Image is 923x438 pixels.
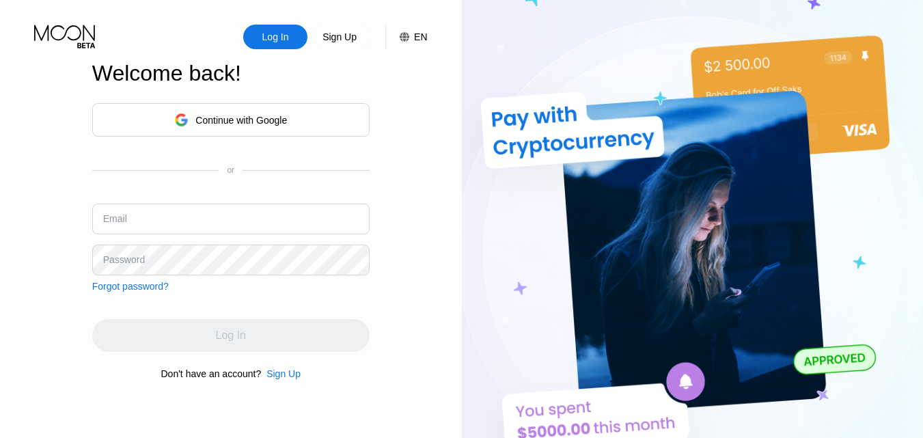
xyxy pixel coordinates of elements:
[92,103,370,137] div: Continue with Google
[195,115,287,126] div: Continue with Google
[385,25,427,49] div: EN
[414,31,427,42] div: EN
[103,254,145,265] div: Password
[92,281,169,292] div: Forgot password?
[103,213,127,224] div: Email
[92,61,370,86] div: Welcome back!
[261,368,301,379] div: Sign Up
[261,30,290,44] div: Log In
[161,368,262,379] div: Don't have an account?
[227,165,234,175] div: or
[307,25,372,49] div: Sign Up
[243,25,307,49] div: Log In
[266,368,301,379] div: Sign Up
[321,30,358,44] div: Sign Up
